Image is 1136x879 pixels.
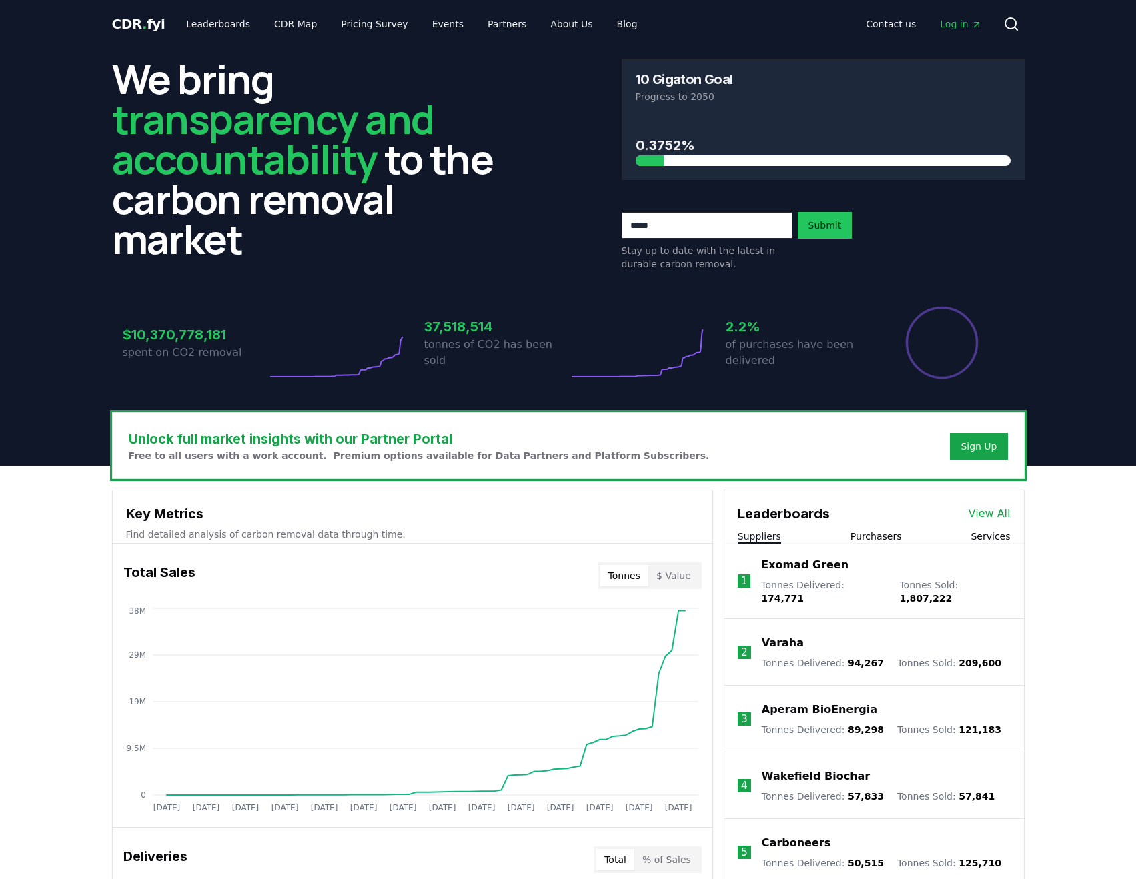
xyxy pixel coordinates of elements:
[175,12,648,36] nav: Main
[606,12,648,36] a: Blog
[899,593,952,604] span: 1,807,222
[636,135,1011,155] h3: 0.3752%
[738,530,781,543] button: Suppliers
[664,803,692,812] tspan: [DATE]
[477,12,537,36] a: Partners
[123,345,267,361] p: spent on CO2 removal
[622,244,792,271] p: Stay up to date with the latest in durable carbon removal.
[126,504,699,524] h3: Key Metrics
[141,790,146,800] tspan: 0
[153,803,180,812] tspan: [DATE]
[424,337,568,369] p: tonnes of CO2 has been sold
[126,744,145,753] tspan: 9.5M
[899,578,1010,605] p: Tonnes Sold :
[350,803,377,812] tspan: [DATE]
[850,530,902,543] button: Purchasers
[897,856,1001,870] p: Tonnes Sold :
[648,565,699,586] button: $ Value
[940,17,981,31] span: Log in
[586,803,613,812] tspan: [DATE]
[762,856,884,870] p: Tonnes Delivered :
[389,803,416,812] tspan: [DATE]
[123,325,267,345] h3: $10,370,778,181
[636,90,1011,103] p: Progress to 2050
[112,59,515,259] h2: We bring to the carbon removal market
[741,778,748,794] p: 4
[600,565,648,586] button: Tonnes
[540,12,603,36] a: About Us
[625,803,652,812] tspan: [DATE]
[950,433,1007,460] button: Sign Up
[129,606,146,616] tspan: 38M
[762,723,884,736] p: Tonnes Delivered :
[855,12,927,36] a: Contact us
[761,593,804,604] span: 174,771
[897,723,1001,736] p: Tonnes Sold :
[123,846,187,873] h3: Deliveries
[761,578,886,605] p: Tonnes Delivered :
[468,803,495,812] tspan: [DATE]
[961,439,997,453] a: Sign Up
[762,790,884,803] p: Tonnes Delivered :
[192,803,219,812] tspan: [DATE]
[507,803,534,812] tspan: [DATE]
[142,16,147,32] span: .
[762,635,804,651] a: Varaha
[762,702,877,718] a: Aperam BioEnergia
[959,724,1001,735] span: 121,183
[761,557,848,573] a: Exomad Green
[112,91,434,186] span: transparency and accountability
[726,317,870,337] h3: 2.2%
[969,506,1011,522] a: View All
[231,803,259,812] tspan: [DATE]
[271,803,298,812] tspan: [DATE]
[129,449,710,462] p: Free to all users with a work account. Premium options available for Data Partners and Platform S...
[848,724,884,735] span: 89,298
[848,858,884,868] span: 50,515
[848,658,884,668] span: 94,267
[123,562,195,589] h3: Total Sales
[929,12,992,36] a: Log in
[738,504,830,524] h3: Leaderboards
[959,658,1001,668] span: 209,600
[546,803,574,812] tspan: [DATE]
[959,791,995,802] span: 57,841
[740,573,747,589] p: 1
[636,73,733,86] h3: 10 Gigaton Goal
[428,803,456,812] tspan: [DATE]
[848,791,884,802] span: 57,833
[422,12,474,36] a: Events
[129,697,146,706] tspan: 19M
[129,429,710,449] h3: Unlock full market insights with our Partner Portal
[798,212,853,239] button: Submit
[897,656,1001,670] p: Tonnes Sold :
[330,12,418,36] a: Pricing Survey
[897,790,995,803] p: Tonnes Sold :
[112,16,165,32] span: CDR fyi
[175,12,261,36] a: Leaderboards
[596,849,634,870] button: Total
[971,530,1010,543] button: Services
[424,317,568,337] h3: 37,518,514
[741,844,748,860] p: 5
[263,12,328,36] a: CDR Map
[855,12,992,36] nav: Main
[762,835,830,851] a: Carboneers
[634,849,699,870] button: % of Sales
[762,656,884,670] p: Tonnes Delivered :
[126,528,699,541] p: Find detailed analysis of carbon removal data through time.
[112,15,165,33] a: CDR.fyi
[762,768,870,784] a: Wakefield Biochar
[310,803,338,812] tspan: [DATE]
[905,305,979,380] div: Percentage of sales delivered
[726,337,870,369] p: of purchases have been delivered
[741,711,748,727] p: 3
[959,858,1001,868] span: 125,710
[741,644,748,660] p: 2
